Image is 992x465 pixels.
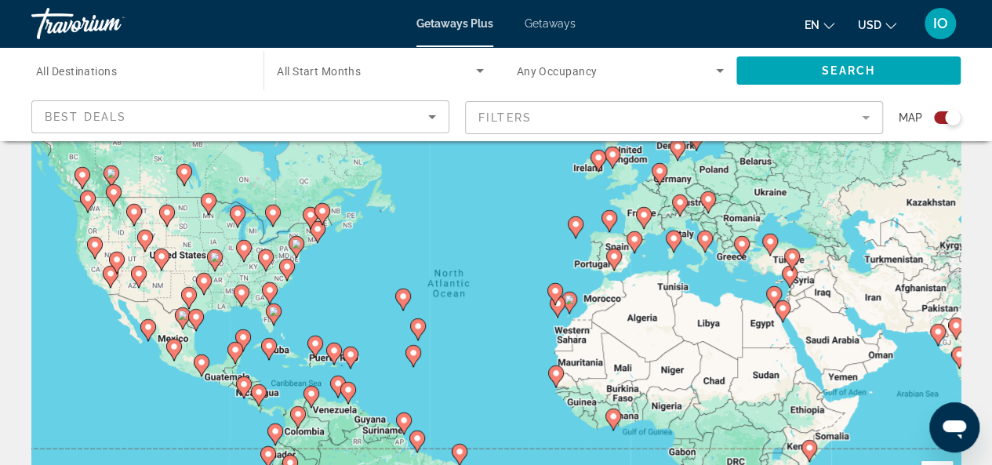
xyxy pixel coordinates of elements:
[858,19,881,31] span: USD
[933,16,948,31] span: IO
[525,17,576,30] a: Getaways
[277,65,361,78] span: All Start Months
[858,13,896,36] button: Change currency
[45,111,126,123] span: Best Deals
[822,64,875,77] span: Search
[929,402,979,452] iframe: Button to launch messaging window
[465,100,883,135] button: Filter
[517,65,598,78] span: Any Occupancy
[805,19,819,31] span: en
[45,107,436,126] mat-select: Sort by
[899,107,922,129] span: Map
[736,56,961,85] button: Search
[31,3,188,44] a: Travorium
[416,17,493,30] a: Getaways Plus
[36,65,117,78] span: All Destinations
[920,7,961,40] button: User Menu
[805,13,834,36] button: Change language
